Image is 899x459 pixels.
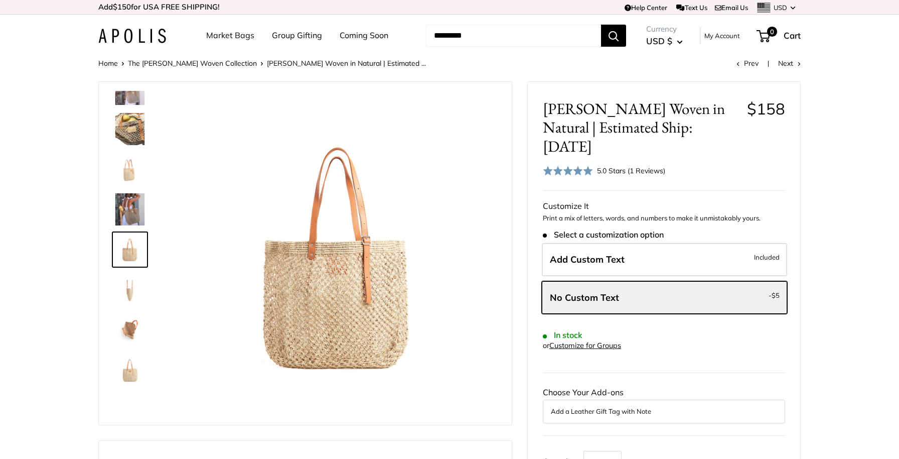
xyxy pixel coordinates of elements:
span: - [769,289,780,301]
button: Add a Leather Gift Tag with Note [551,405,777,417]
a: Mercado Woven in Natural | Estimated Ship: Oct. 19th [112,232,148,268]
div: Customize It [543,199,785,214]
div: 5.0 Stars (1 Reviews) [543,163,665,178]
div: 5.0 Stars (1 Reviews) [597,165,665,176]
span: 0 [767,27,777,37]
img: Apolis [98,29,166,43]
a: The [PERSON_NAME] Woven Collection [128,59,257,68]
a: 0 Cart [758,28,801,44]
span: Currency [646,22,683,36]
a: Mercado Woven in Natural | Estimated Ship: Oct. 19th [112,272,148,308]
a: Coming Soon [340,28,388,43]
label: Add Custom Text [542,243,787,276]
label: Leave Blank [542,281,787,314]
span: [PERSON_NAME] Woven in Natural | Estimated Ship: [DATE] [543,99,739,156]
a: Group Gifting [272,28,322,43]
p: Print a mix of letters, words, and numbers to make it unmistakably yours. [543,213,785,223]
span: USD $ [646,36,672,46]
a: Next [778,59,801,68]
img: Mercado Woven in Natural | Estimated Ship: Oct. 19th [114,153,146,185]
a: Text Us [676,4,707,12]
a: Email Us [715,4,748,12]
a: My Account [704,30,740,42]
span: No Custom Text [550,292,619,303]
div: Choose Your Add-ons [543,385,785,423]
a: Mercado Woven in Natural | Estimated Ship: Oct. 19th [112,151,148,187]
a: Market Bags [206,28,254,43]
a: Help Center [625,4,667,12]
a: Mercado Woven in Natural | Estimated Ship: Oct. 19th [112,352,148,388]
a: Mercado Woven in Natural | Estimated Ship: Oct. 19th [112,111,148,147]
a: Mercado Woven in Natural | Estimated Ship: Oct. 19th [112,191,148,227]
a: Mercado Woven in Natural | Estimated Ship: Oct. 19th [112,312,148,348]
img: Mercado Woven in Natural | Estimated Ship: Oct. 19th [114,274,146,306]
a: Customize for Groups [549,341,621,350]
input: Search... [426,25,601,47]
img: Mercado Woven in Natural | Estimated Ship: Oct. 19th [114,354,146,386]
span: USD [774,4,787,12]
img: Mercado Woven in Natural | Estimated Ship: Oct. 19th [114,234,146,266]
span: Select a customization option [543,230,664,240]
span: $150 [113,2,131,12]
span: Included [754,251,780,263]
img: Mercado Woven in Natural | Estimated Ship: Oct. 19th [114,113,146,145]
button: Search [601,25,626,47]
div: or [543,339,621,353]
img: Mercado Woven in Natural | Estimated Ship: Oct. 19th [179,97,497,415]
span: $5 [772,291,780,299]
button: USD $ [646,33,683,49]
a: Home [98,59,118,68]
img: Mercado Woven in Natural | Estimated Ship: Oct. 19th [114,193,146,225]
span: In stock [543,330,582,340]
nav: Breadcrumb [98,57,426,70]
span: [PERSON_NAME] Woven in Natural | Estimated ... [267,59,426,68]
span: $158 [747,99,785,119]
a: Prev [736,59,759,68]
img: Mercado Woven in Natural | Estimated Ship: Oct. 19th [114,314,146,346]
span: Add Custom Text [550,254,625,265]
span: Cart [784,30,801,41]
